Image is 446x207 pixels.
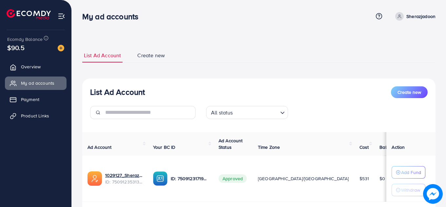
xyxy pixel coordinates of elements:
span: My ad accounts [21,80,54,86]
a: 1029127_Sheraz Jadoon_1748354071263 [105,172,143,179]
img: menu [58,12,65,20]
p: Sherazjadoon [406,12,436,20]
span: Ad Account [87,144,112,150]
span: Ad Account Status [219,137,243,150]
a: Sherazjadoon [393,12,436,21]
a: My ad accounts [5,77,67,90]
a: Product Links [5,109,67,122]
p: Add Fund [401,168,421,176]
span: ID: 7509123531398332432 [105,179,143,185]
span: Approved [219,174,247,183]
div: <span class='underline'>1029127_Sheraz Jadoon_1748354071263</span></br>7509123531398332432 [105,172,143,185]
span: Your BC ID [153,144,176,150]
img: logo [7,9,51,19]
span: Create new [137,52,165,59]
button: Create new [391,86,428,98]
span: List Ad Account [84,52,121,59]
span: Action [392,144,405,150]
span: Cost [359,144,369,150]
span: [GEOGRAPHIC_DATA]/[GEOGRAPHIC_DATA] [258,175,349,182]
span: $90.5 [7,43,25,52]
input: Search for option [235,107,278,117]
button: Withdraw [392,184,425,196]
span: Overview [21,63,41,70]
img: ic-ads-acc.e4c84228.svg [87,171,102,186]
button: Add Fund [392,166,425,179]
span: Ecomdy Balance [7,36,43,43]
p: Withdraw [401,186,420,194]
a: Overview [5,60,67,73]
p: ID: 7509123171934044176 [171,175,208,182]
span: $0 [379,175,385,182]
img: ic-ba-acc.ded83a64.svg [153,171,167,186]
img: image [423,184,443,204]
span: Balance [379,144,397,150]
h3: My ad accounts [82,12,144,21]
span: Product Links [21,112,49,119]
h3: List Ad Account [90,87,145,97]
span: Create new [398,89,421,95]
span: Time Zone [258,144,280,150]
span: $531 [359,175,369,182]
div: Search for option [206,106,288,119]
img: image [58,45,64,51]
span: All status [210,108,234,117]
a: Payment [5,93,67,106]
span: Payment [21,96,39,103]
